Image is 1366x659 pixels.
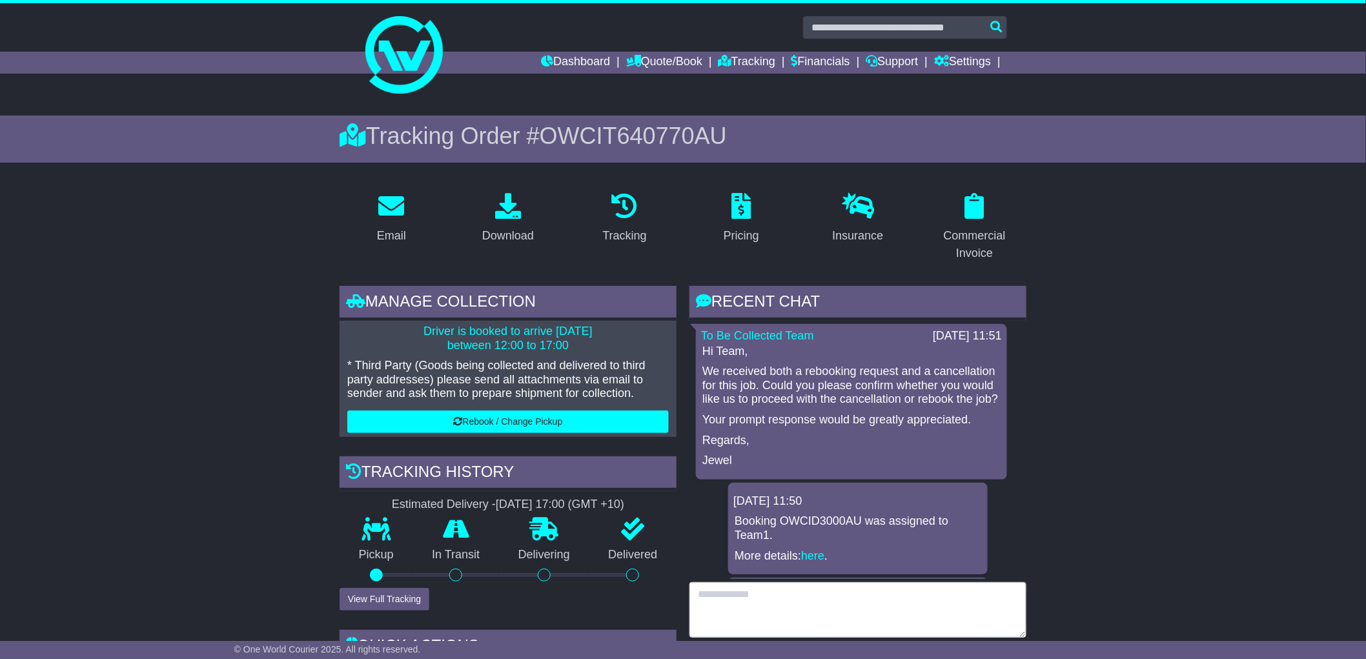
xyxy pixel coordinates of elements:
[595,188,655,249] a: Tracking
[934,52,991,74] a: Settings
[340,548,413,562] p: Pickup
[735,514,981,542] p: Booking OWCID3000AU was assigned to Team1.
[866,52,919,74] a: Support
[626,52,702,74] a: Quote/Book
[482,227,534,245] div: Download
[702,365,1001,407] p: We received both a rebooking request and a cancellation for this job. Could you please confirm wh...
[340,456,677,491] div: Tracking history
[724,227,759,245] div: Pricing
[589,548,677,562] p: Delivered
[340,286,677,321] div: Manage collection
[702,434,1001,448] p: Regards,
[474,188,542,249] a: Download
[347,325,669,352] p: Driver is booked to arrive [DATE] between 12:00 to 17:00
[234,644,421,654] span: © One World Courier 2025. All rights reserved.
[923,188,1026,267] a: Commercial Invoice
[347,359,669,401] p: * Third Party (Goods being collected and delivered to third party addresses) please send all atta...
[931,227,1018,262] div: Commercial Invoice
[702,345,1001,359] p: Hi Team,
[340,588,429,611] button: View Full Tracking
[347,411,669,433] button: Rebook / Change Pickup
[603,227,647,245] div: Tracking
[832,227,883,245] div: Insurance
[824,188,892,249] a: Insurance
[701,329,814,342] a: To Be Collected Team
[413,548,500,562] p: In Transit
[733,494,983,509] div: [DATE] 11:50
[689,286,1026,321] div: RECENT CHAT
[801,549,824,562] a: here
[719,52,775,74] a: Tracking
[541,52,610,74] a: Dashboard
[735,549,981,563] p: More details: .
[933,329,1002,343] div: [DATE] 11:51
[369,188,414,249] a: Email
[340,122,1026,150] div: Tracking Order #
[377,227,406,245] div: Email
[540,123,727,149] span: OWCIT640770AU
[702,454,1001,468] p: Jewel
[715,188,768,249] a: Pricing
[791,52,850,74] a: Financials
[340,498,677,512] div: Estimated Delivery -
[496,498,624,512] div: [DATE] 17:00 (GMT +10)
[499,548,589,562] p: Delivering
[702,413,1001,427] p: Your prompt response would be greatly appreciated.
